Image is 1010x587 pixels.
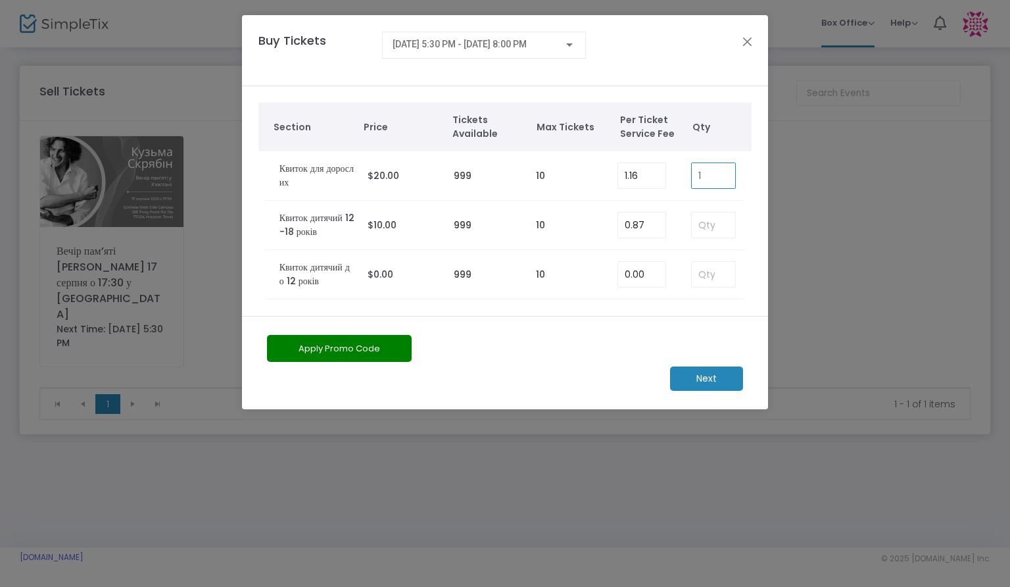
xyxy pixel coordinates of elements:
input: Qty [692,262,735,287]
label: 999 [454,268,471,282]
span: Max Tickets [537,120,608,134]
span: Per Ticket Service Fee [620,113,686,141]
label: 999 [454,169,471,183]
input: Enter Service Fee [618,163,665,188]
input: Qty [692,163,735,188]
label: 10 [536,268,545,282]
h4: Buy Tickets [252,32,375,69]
span: Section [274,120,351,134]
label: Квиток дитячий 12-18 років [279,211,354,239]
label: Квиток дитячий до 12 років [279,261,354,288]
label: 10 [536,218,545,232]
label: 999 [454,218,471,232]
m-button: Next [670,367,743,391]
span: $20.00 [368,169,399,182]
span: Price [364,120,439,134]
button: Close [739,33,756,50]
label: 10 [536,169,545,183]
label: Квиток для дорослих [279,162,354,190]
input: Qty [692,213,735,238]
span: Tickets Available [452,113,523,141]
input: Enter Service Fee [618,262,665,287]
input: Enter Service Fee [618,213,665,238]
span: $0.00 [368,268,393,281]
button: Apply Promo Code [267,335,412,362]
span: Qty [692,120,745,134]
span: $10.00 [368,218,397,232]
span: [DATE] 5:30 PM - [DATE] 8:00 PM [393,39,527,49]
